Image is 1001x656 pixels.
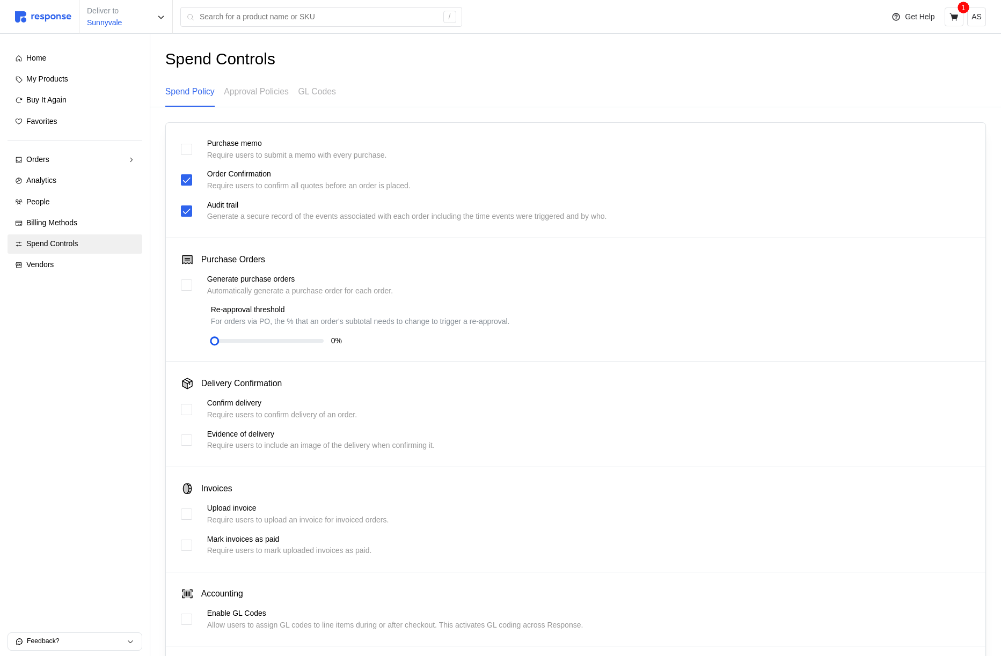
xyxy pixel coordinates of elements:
[207,545,372,557] p: Require users to mark uploaded invoices as paid.
[224,85,289,98] p: Approval Policies
[27,637,127,646] p: Feedback?
[26,75,68,83] span: My Products
[200,8,437,27] input: Search for a product name or SKU
[207,211,607,223] p: Generate a secure record of the events associated with each order including the time events were ...
[8,213,142,233] a: Billing Methods
[26,239,78,248] span: Spend Controls
[8,234,142,254] a: Spend Controls
[298,85,336,98] p: GL Codes
[26,154,123,166] div: Orders
[207,503,389,514] p: Upload invoice
[8,633,142,650] button: Feedback?
[207,168,411,180] p: Order Confirmation
[201,378,282,390] h4: Delivery Confirmation
[885,7,941,27] button: Get Help
[905,11,934,23] p: Get Help
[207,150,387,161] p: Require users to submit a memo with every purchase.
[207,397,357,409] p: Confirm delivery
[201,254,265,266] h4: Purchase Orders
[201,588,243,600] h4: Accounting
[26,95,67,104] span: Buy It Again
[967,8,986,26] button: AS
[211,304,970,316] p: Re-approval threshold
[8,171,142,190] a: Analytics
[961,2,966,13] p: 1
[8,150,142,169] a: Orders
[26,176,56,185] span: Analytics
[207,620,583,631] p: Allow users to assign GL codes to line items during or after checkout. This activates GL coding a...
[207,429,435,440] p: Evidence of delivery
[207,608,583,620] p: Enable GL Codes
[8,112,142,131] a: Favorites
[207,514,389,526] p: Require users to upload an invoice for invoiced orders.
[26,218,77,227] span: Billing Methods
[87,17,122,29] p: Sunnyvale
[8,193,142,212] a: People
[207,534,372,546] p: Mark invoices as paid
[207,138,387,150] p: Purchase memo
[15,11,71,23] img: svg%3e
[8,255,142,275] a: Vendors
[207,409,357,421] p: Require users to confirm delivery of an order.
[26,117,57,126] span: Favorites
[211,316,970,328] p: For orders via PO, the % that an order's subtotal needs to change to trigger a re-approval.
[165,85,215,98] p: Spend Policy
[207,274,393,285] p: Generate purchase orders
[87,5,122,17] p: Deliver to
[8,91,142,110] a: Buy It Again
[443,11,456,24] div: /
[8,70,142,89] a: My Products
[201,483,232,495] h4: Invoices
[26,54,46,62] span: Home
[331,335,342,347] p: 0 %
[165,49,275,70] h1: Spend Controls
[207,440,435,452] p: Require users to include an image of the delivery when confirming it.
[207,180,411,192] p: Require users to confirm all quotes before an order is placed.
[971,11,982,23] p: AS
[26,197,50,206] span: People
[207,200,607,211] p: Audit trail
[8,49,142,68] a: Home
[26,260,54,269] span: Vendors
[207,285,393,297] p: Automatically generate a purchase order for each order.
